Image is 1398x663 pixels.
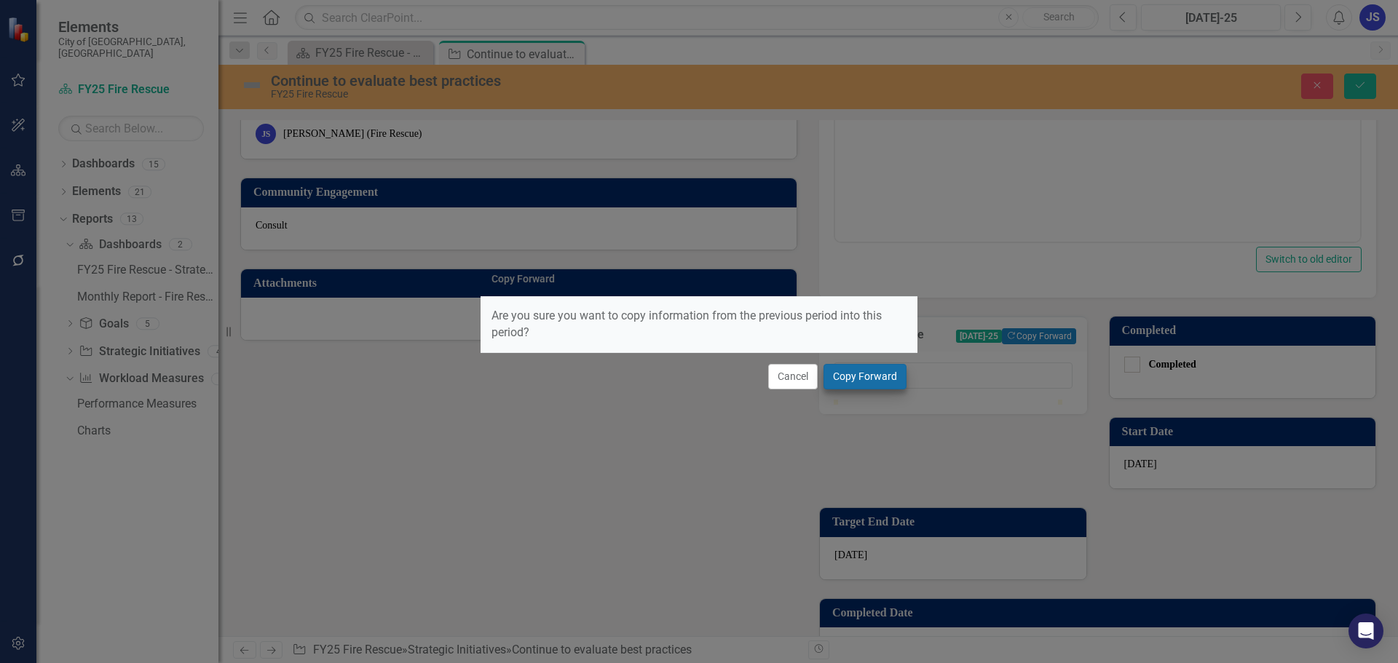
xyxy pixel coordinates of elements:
div: Open Intercom Messenger [1348,614,1383,648]
div: Are you sure you want to copy information from the previous period into this period? [481,297,917,352]
p: Reviewing best practices outlined in NFPA and ISO. [4,4,521,21]
div: Copy Forward [491,274,555,285]
button: Copy Forward [824,364,907,389]
button: Cancel [768,364,818,389]
p: Preparing for 2025 ISO evaluation. [4,33,521,50]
